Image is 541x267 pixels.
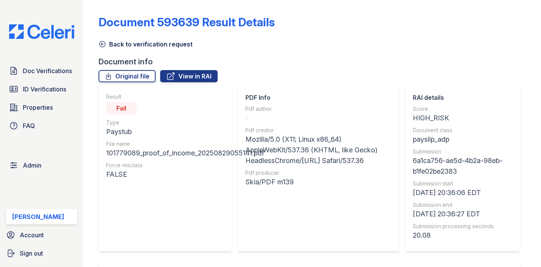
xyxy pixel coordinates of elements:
span: ID Verifications [23,85,66,94]
div: Submission [413,148,512,155]
div: Submission end [413,201,512,209]
div: Score [413,105,512,113]
div: Pdf creator [245,126,392,134]
div: - [245,113,392,123]
div: Mozilla/5.0 (X11; Linux x86_64) AppleWebKit/537.36 (KHTML, like Gecko) HeadlessChrome/[URL] Safar... [245,134,392,166]
div: Pdf producer [245,169,392,177]
div: Document class [413,126,512,134]
span: Doc Verifications [23,66,72,75]
div: 20.08 [413,230,512,241]
a: Doc Verifications [6,63,77,78]
a: Sign out [3,246,80,261]
a: Admin [6,158,77,173]
span: FAQ [23,121,35,130]
div: HIGH_RISK [413,113,512,123]
div: FALSE [106,169,264,180]
div: Submission processing seconds [413,222,512,230]
a: Properties [6,100,77,115]
span: Account [20,230,44,240]
div: File name [106,140,264,148]
div: [PERSON_NAME] [12,212,64,221]
div: [DATE] 20:36:06 EDT [413,187,512,198]
span: Properties [23,103,53,112]
a: ID Verifications [6,82,77,97]
a: Document 593639 Result Details [99,15,275,29]
span: Admin [23,161,41,170]
div: PDF Info [245,93,392,102]
span: Sign out [20,249,43,258]
div: Submission start [413,180,512,187]
div: Skia/PDF m139 [245,177,392,187]
img: CE_Logo_Blue-a8612792a0a2168367f1c8372b55b34899dd931a85d93a1a3d3e32e68fde9ad4.png [3,24,80,39]
div: 101779089_proof_of_income_20250829055141.pdf [106,148,264,158]
div: Paystub [106,126,264,137]
a: Account [3,227,80,243]
div: Result [106,93,264,101]
div: payslip_adp [413,134,512,145]
div: Fail [106,102,137,114]
a: View in RAI [160,70,218,82]
a: FAQ [6,118,77,133]
div: RAI details [413,93,512,102]
a: Back to verification request [99,40,193,49]
div: 6a1ca756-ae5d-4b2a-98eb-b1fe02be2383 [413,155,512,177]
div: Pdf author [245,105,392,113]
div: [DATE] 20:36:27 EDT [413,209,512,219]
div: Type [106,119,264,126]
a: Original file [99,70,156,82]
div: Force misclass [106,161,264,169]
div: Document info [99,56,526,67]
